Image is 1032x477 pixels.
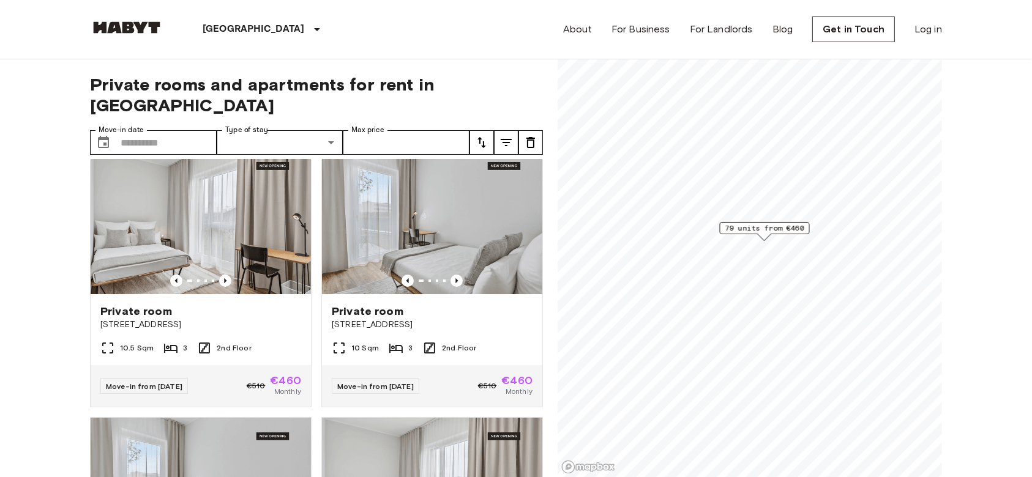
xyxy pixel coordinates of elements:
[90,74,543,116] span: Private rooms and apartments for rent in [GEOGRAPHIC_DATA]
[408,342,413,353] span: 3
[99,125,144,135] label: Move-in date
[914,22,942,37] a: Log in
[478,380,497,391] span: €510
[219,275,231,287] button: Previous image
[247,380,266,391] span: €510
[494,130,518,155] button: tune
[690,22,753,37] a: For Landlords
[720,222,810,241] div: Map marker
[217,342,251,353] span: 2nd Floor
[203,22,305,37] p: [GEOGRAPHIC_DATA]
[170,275,182,287] button: Previous image
[518,130,543,155] button: tune
[321,147,543,407] a: Marketing picture of unit DE-13-001-203-002Previous imagePrevious imagePrivate room[STREET_ADDRES...
[90,147,312,407] a: Marketing picture of unit DE-13-001-203-001Previous imagePrevious imagePrivate room[STREET_ADDRES...
[274,386,301,397] span: Monthly
[506,386,533,397] span: Monthly
[563,22,592,37] a: About
[451,275,463,287] button: Previous image
[106,382,182,391] span: Move-in from [DATE]
[351,342,379,353] span: 10 Sqm
[100,304,172,319] span: Private room
[611,22,670,37] a: For Business
[91,147,311,294] img: Marketing picture of unit DE-13-001-203-001
[183,342,187,353] span: 3
[120,342,154,353] span: 10.5 Sqm
[322,147,542,294] img: Marketing picture of unit DE-13-001-203-002
[332,304,403,319] span: Private room
[402,275,414,287] button: Previous image
[561,460,615,474] a: Mapbox logo
[772,22,793,37] a: Blog
[725,223,804,234] span: 79 units from €460
[351,125,384,135] label: Max price
[225,125,268,135] label: Type of stay
[442,342,476,353] span: 2nd Floor
[469,130,494,155] button: tune
[91,130,116,155] button: Choose date
[332,319,533,331] span: [STREET_ADDRESS]
[90,21,163,34] img: Habyt
[337,382,414,391] span: Move-in from [DATE]
[501,375,533,386] span: €460
[270,375,301,386] span: €460
[100,319,301,331] span: [STREET_ADDRESS]
[812,17,895,42] a: Get in Touch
